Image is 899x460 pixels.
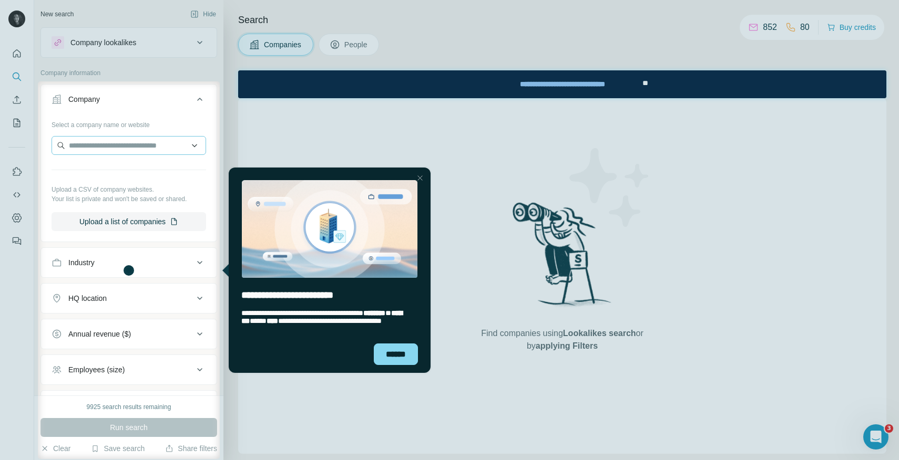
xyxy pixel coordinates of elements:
p: Upload a CSV of company websites. [52,185,206,194]
p: Your list is private and won't be saved or shared. [52,194,206,204]
button: Share filters [165,443,217,454]
div: Annual revenue ($) [68,329,131,339]
button: Clear [40,443,70,454]
button: Technologies [41,393,217,418]
div: Company [68,94,100,104]
div: Watch our October Product update [252,2,396,25]
button: HQ location [41,286,217,311]
button: Save search [91,443,145,454]
div: Industry [68,257,95,268]
button: Industry [41,250,217,275]
div: HQ location [68,293,107,304]
button: Upload a list of companies [52,212,206,231]
div: 9925 search results remaining [87,402,171,412]
button: Company [41,87,217,116]
div: Employees (size) [68,364,125,375]
button: Annual revenue ($) [41,321,217,347]
button: Employees (size) [41,357,217,382]
iframe: Tooltip [220,165,433,375]
div: Select a company name or website [52,116,206,130]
